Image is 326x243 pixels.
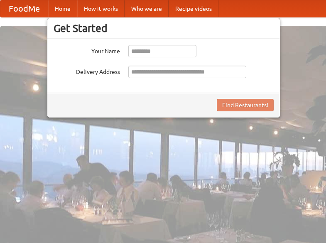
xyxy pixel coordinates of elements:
[54,66,120,76] label: Delivery Address
[48,0,77,17] a: Home
[54,45,120,55] label: Your Name
[77,0,125,17] a: How it works
[54,22,274,34] h3: Get Started
[0,0,48,17] a: FoodMe
[217,99,274,111] button: Find Restaurants!
[125,0,169,17] a: Who we are
[169,0,218,17] a: Recipe videos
